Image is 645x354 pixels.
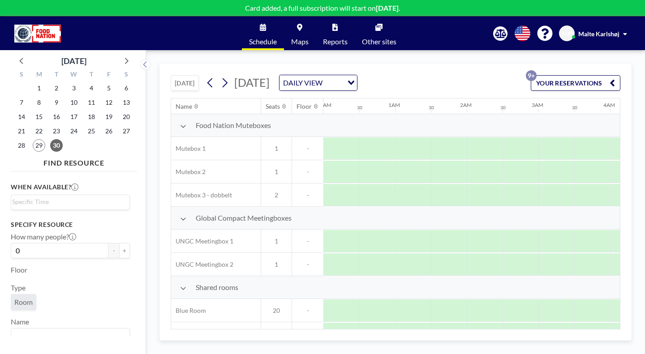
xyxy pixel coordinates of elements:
span: Malte Karlshøj [578,30,619,38]
span: UNGC Meetingbox 2 [171,260,233,269]
span: Saturday, September 6, 2025 [120,82,133,94]
span: Saturday, September 27, 2025 [120,125,133,137]
span: Room [14,298,33,307]
span: Sunday, September 14, 2025 [15,111,28,123]
button: - [108,243,119,258]
a: Other sites [355,17,404,50]
div: 3AM [532,102,543,108]
div: Floor [297,102,312,111]
button: YOUR RESERVATIONS9+ [531,75,620,91]
div: 30 [500,105,506,111]
div: 30 [357,105,362,111]
div: Search for option [279,75,357,90]
span: Tuesday, September 16, 2025 [50,111,63,123]
input: Search for option [325,77,342,89]
span: Wednesday, September 17, 2025 [68,111,80,123]
span: Sunday, September 28, 2025 [15,139,28,152]
span: Tuesday, September 30, 2025 [50,139,63,152]
span: - [292,145,323,153]
span: Wednesday, September 3, 2025 [68,82,80,94]
span: 20 [261,307,292,315]
span: Mutebox 1 [171,145,206,153]
span: Thursday, September 11, 2025 [85,96,98,109]
div: S [13,69,30,81]
span: MK [562,30,572,38]
p: 9+ [526,70,537,81]
div: M [30,69,48,81]
h3: Specify resource [11,221,130,229]
span: Friday, September 5, 2025 [103,82,115,94]
span: Reports [323,38,348,45]
span: Sunday, September 21, 2025 [15,125,28,137]
span: Sunday, September 7, 2025 [15,96,28,109]
button: [DATE] [171,75,199,91]
span: Friday, September 26, 2025 [103,125,115,137]
span: Thursday, September 18, 2025 [85,111,98,123]
div: Name [176,102,192,111]
a: Schedule [242,17,284,50]
span: Tuesday, September 23, 2025 [50,125,63,137]
span: - [292,168,323,176]
div: 30 [572,105,577,111]
span: DAILY VIEW [281,77,324,89]
label: How many people? [11,232,76,241]
div: 2AM [460,102,472,108]
div: 30 [429,105,434,111]
span: 2 [261,191,292,199]
span: - [292,191,323,199]
span: - [292,307,323,315]
h4: FIND RESOURCE [11,155,137,167]
button: + [119,243,130,258]
div: S [117,69,135,81]
div: F [100,69,117,81]
a: Reports [316,17,355,50]
input: Search for option [12,197,125,207]
span: Thursday, September 25, 2025 [85,125,98,137]
span: 1 [261,260,292,269]
span: [DATE] [234,76,270,89]
div: 4AM [603,102,615,108]
span: Shared rooms [196,283,238,292]
span: Friday, September 19, 2025 [103,111,115,123]
span: Mutebox 3 - dobbelt [171,191,232,199]
span: Mutebox 2 [171,168,206,176]
div: Seats [266,102,280,111]
span: Monday, September 8, 2025 [33,96,45,109]
span: Wednesday, September 10, 2025 [68,96,80,109]
span: 1 [261,145,292,153]
span: Blue Room [171,307,206,315]
span: Tuesday, September 2, 2025 [50,82,63,94]
div: T [82,69,100,81]
span: Monday, September 22, 2025 [33,125,45,137]
div: T [48,69,65,81]
span: Wednesday, September 24, 2025 [68,125,80,137]
label: Type [11,283,26,292]
span: 1 [261,168,292,176]
span: Tuesday, September 9, 2025 [50,96,63,109]
span: Schedule [249,38,277,45]
span: Thursday, September 4, 2025 [85,82,98,94]
span: Other sites [362,38,396,45]
span: - [292,237,323,245]
span: Monday, September 1, 2025 [33,82,45,94]
label: Floor [11,265,27,274]
span: 1 [261,237,292,245]
label: Name [11,317,29,326]
input: Search for option [12,330,125,342]
span: - [292,260,323,269]
span: Global Compact Meetingboxes [196,213,292,222]
span: UNGC Meetingbox 1 [171,237,233,245]
img: organization-logo [14,25,61,43]
div: W [65,69,83,81]
div: Search for option [11,328,129,344]
div: [DATE] [61,55,86,67]
span: Friday, September 12, 2025 [103,96,115,109]
span: Food Nation Muteboxes [196,121,271,130]
div: 1AM [388,102,400,108]
b: [DATE] [376,4,399,12]
span: Maps [291,38,309,45]
span: Saturday, September 13, 2025 [120,96,133,109]
a: Maps [284,17,316,50]
span: Monday, September 15, 2025 [33,111,45,123]
span: Saturday, September 20, 2025 [120,111,133,123]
